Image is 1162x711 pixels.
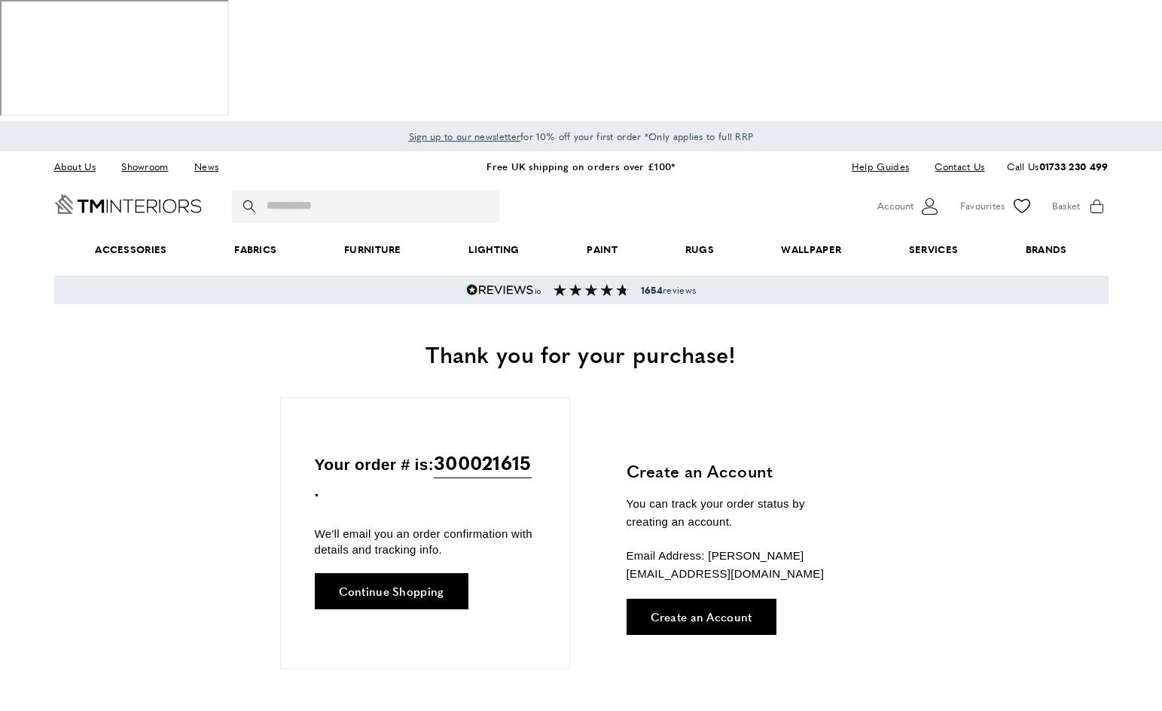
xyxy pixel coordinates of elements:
[183,157,230,177] a: News
[434,447,532,478] span: 300021615
[409,130,754,143] span: for 10% off your first order *Only applies to full RRP
[1007,159,1108,175] p: Call Us
[435,227,554,273] a: Lighting
[409,129,521,144] a: Sign up to our newsletter
[409,130,521,143] span: Sign up to our newsletter
[315,573,468,609] a: Continue Shopping
[748,227,875,273] a: Wallpaper
[243,190,258,223] button: Search
[425,337,736,370] span: Thank you for your purchase!
[486,159,675,173] a: Free UK shipping on orders over £100*
[315,447,535,504] p: Your order # is: .
[310,227,435,273] a: Furniture
[315,526,535,557] p: We'll email you an order confirmation with details and tracking info.
[877,198,913,214] span: Account
[54,194,202,214] a: Go to Home page
[875,227,992,273] a: Services
[627,495,849,531] p: You can track your order status by creating an account.
[54,157,107,177] a: About Us
[992,227,1100,273] a: Brands
[641,284,696,296] span: reviews
[554,227,651,273] a: Paint
[627,599,776,635] a: Create an Account
[627,547,849,583] p: Email Address: [PERSON_NAME][EMAIL_ADDRESS][DOMAIN_NAME]
[339,585,444,597] span: Continue Shopping
[923,157,984,177] a: Contact Us
[960,198,1005,214] span: Favourites
[1039,159,1109,173] a: 01733 230 499
[466,284,541,296] img: Reviews.io 5 stars
[877,195,941,218] button: Customer Account
[840,157,920,177] a: Help Guides
[651,227,748,273] a: Rugs
[110,157,179,177] a: Showroom
[627,459,849,483] h3: Create an Account
[554,284,629,296] img: Reviews section
[651,611,752,622] span: Create an Account
[960,195,1033,218] a: Favourites
[61,227,200,273] span: Accessories
[641,283,663,297] strong: 1654
[200,227,310,273] a: Fabrics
